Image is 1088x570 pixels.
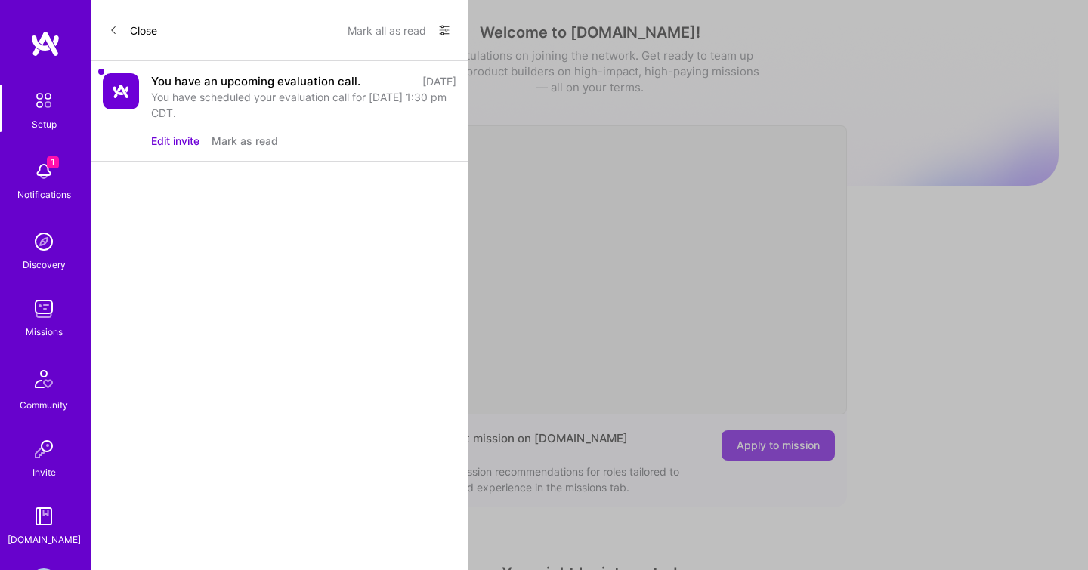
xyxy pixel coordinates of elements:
[151,133,199,149] button: Edit invite
[422,73,456,89] div: [DATE]
[348,18,426,42] button: Mark all as read
[26,361,62,397] img: Community
[32,464,56,480] div: Invite
[29,294,59,324] img: teamwork
[103,73,139,109] img: Company Logo
[29,226,59,257] img: discovery
[151,73,360,89] div: You have an upcoming evaluation call.
[29,501,59,531] img: guide book
[109,18,157,42] button: Close
[26,324,63,340] div: Missions
[212,133,278,149] button: Mark as read
[30,30,60,57] img: logo
[28,85,60,116] img: setup
[151,89,456,121] div: You have scheduled your evaluation call for [DATE] 1:30 pm CDT.
[32,116,57,132] div: Setup
[20,397,68,413] div: Community
[8,531,81,547] div: [DOMAIN_NAME]
[29,434,59,464] img: Invite
[23,257,66,273] div: Discovery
